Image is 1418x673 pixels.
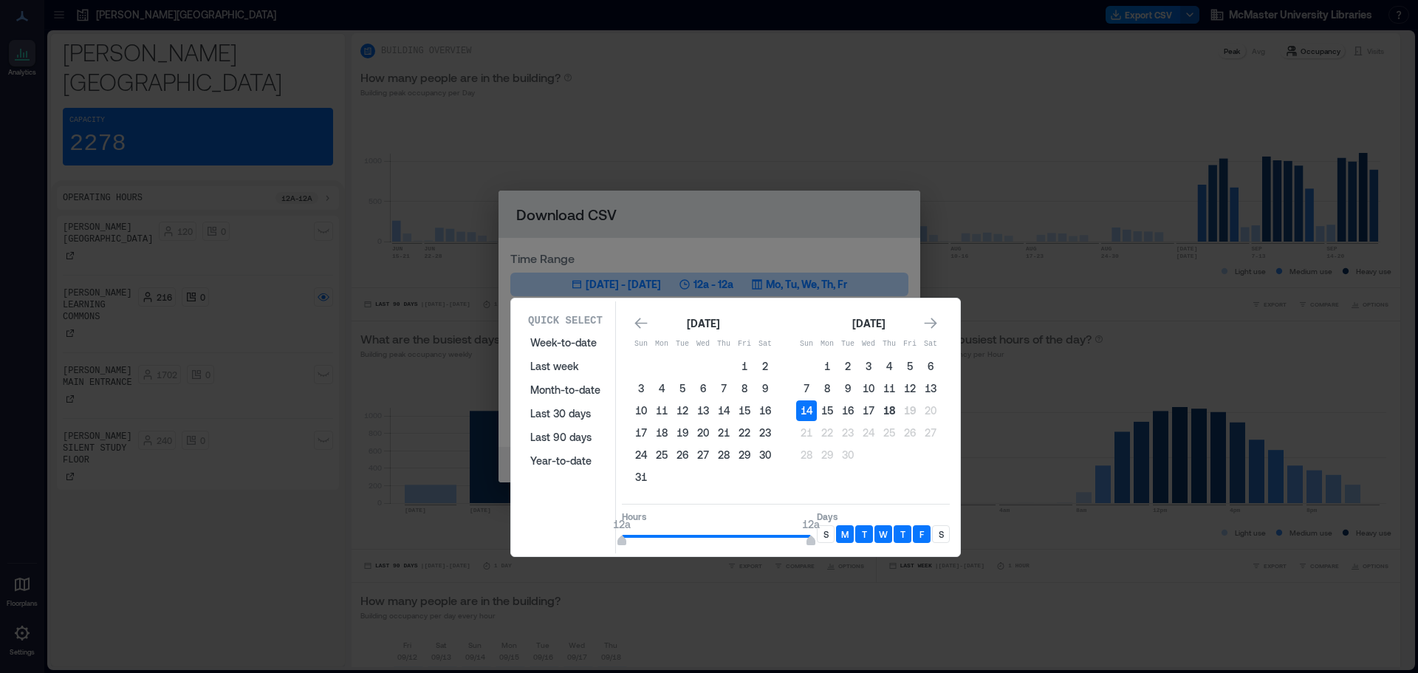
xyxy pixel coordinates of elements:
[823,528,829,540] p: S
[796,423,817,443] button: 21
[796,400,817,421] button: 14
[838,338,858,350] p: Tue
[900,378,920,399] button: 12
[900,338,920,350] p: Fri
[713,378,734,399] button: 7
[693,334,713,355] th: Wednesday
[858,423,879,443] button: 24
[858,334,879,355] th: Wednesday
[879,338,900,350] p: Thu
[734,423,755,443] button: 22
[631,378,651,399] button: 3
[693,378,713,399] button: 6
[920,423,941,443] button: 27
[755,445,775,465] button: 30
[900,400,920,421] button: 19
[755,338,775,350] p: Sat
[713,400,734,421] button: 14
[848,315,889,332] div: [DATE]
[755,400,775,421] button: 16
[920,338,941,350] p: Sat
[817,423,838,443] button: 22
[920,334,941,355] th: Saturday
[838,356,858,377] button: 2
[693,445,713,465] button: 27
[879,423,900,443] button: 25
[900,334,920,355] th: Friday
[817,400,838,421] button: 15
[734,378,755,399] button: 8
[682,315,724,332] div: [DATE]
[817,445,838,465] button: 29
[521,449,609,473] button: Year-to-date
[879,378,900,399] button: 11
[755,334,775,355] th: Saturday
[900,356,920,377] button: 5
[734,400,755,421] button: 15
[672,445,693,465] button: 26
[796,338,817,350] p: Sun
[817,378,838,399] button: 8
[631,423,651,443] button: 17
[713,334,734,355] th: Thursday
[672,334,693,355] th: Tuesday
[858,338,879,350] p: Wed
[651,445,672,465] button: 25
[651,400,672,421] button: 11
[838,334,858,355] th: Tuesday
[858,400,879,421] button: 17
[622,510,811,522] p: Hours
[651,334,672,355] th: Monday
[631,445,651,465] button: 24
[796,378,817,399] button: 7
[755,356,775,377] button: 2
[838,423,858,443] button: 23
[672,423,693,443] button: 19
[817,510,950,522] p: Days
[521,426,609,449] button: Last 90 days
[734,356,755,377] button: 1
[920,378,941,399] button: 13
[631,313,651,334] button: Go to previous month
[796,334,817,355] th: Sunday
[817,334,838,355] th: Monday
[521,331,609,355] button: Week-to-date
[693,338,713,350] p: Wed
[879,528,888,540] p: W
[672,400,693,421] button: 12
[631,334,651,355] th: Sunday
[920,313,941,334] button: Go to next month
[838,378,858,399] button: 9
[734,445,755,465] button: 29
[713,423,734,443] button: 21
[817,338,838,350] p: Mon
[838,400,858,421] button: 16
[521,378,609,402] button: Month-to-date
[796,445,817,465] button: 28
[900,528,905,540] p: T
[919,528,924,540] p: F
[879,334,900,355] th: Thursday
[802,518,820,530] span: 12a
[939,528,944,540] p: S
[755,423,775,443] button: 23
[862,528,867,540] p: T
[672,378,693,399] button: 5
[841,528,849,540] p: M
[651,378,672,399] button: 4
[521,355,609,378] button: Last week
[613,518,631,530] span: 12a
[651,338,672,350] p: Mon
[631,400,651,421] button: 10
[734,338,755,350] p: Fri
[879,356,900,377] button: 4
[528,313,603,328] p: Quick Select
[713,445,734,465] button: 28
[713,338,734,350] p: Thu
[672,338,693,350] p: Tue
[755,378,775,399] button: 9
[838,445,858,465] button: 30
[858,356,879,377] button: 3
[631,467,651,488] button: 31
[693,423,713,443] button: 20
